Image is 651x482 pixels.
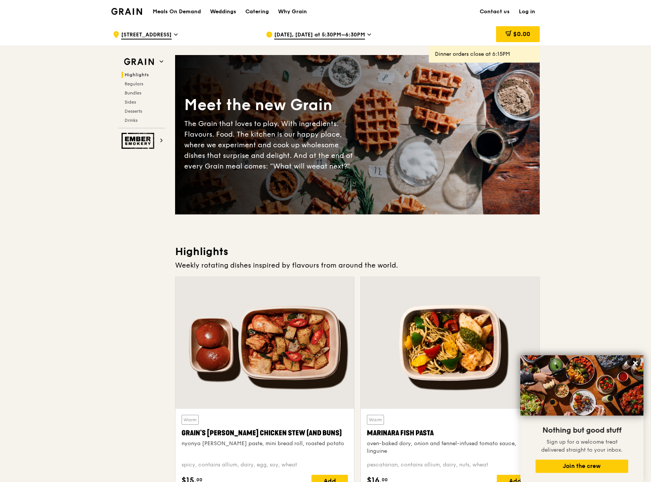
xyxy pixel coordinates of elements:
[122,133,156,149] img: Ember Smokery web logo
[182,428,348,438] div: Grain's [PERSON_NAME] Chicken Stew (and buns)
[273,0,311,23] a: Why Grain
[182,440,348,447] div: nyonya [PERSON_NAME] paste, mini bread roll, roasted potato
[520,355,643,416] img: DSC07876-Edit02-Large.jpeg
[367,440,533,455] div: oven-baked dory, onion and fennel-infused tomato sauce, linguine
[182,415,199,425] div: Warm
[125,99,136,105] span: Sides
[435,50,534,58] div: Dinner orders close at 6:15PM
[475,0,514,23] a: Contact us
[316,162,350,170] span: eat next?”
[184,118,357,172] div: The Grain that loves to play. With ingredients. Flavours. Food. The kitchen is our happy place, w...
[175,245,540,258] h3: Highlights
[278,0,307,23] div: Why Grain
[210,0,236,23] div: Weddings
[122,55,156,69] img: Grain web logo
[175,260,540,271] div: Weekly rotating dishes inspired by flavours from around the world.
[125,109,142,114] span: Desserts
[125,81,143,87] span: Regulars
[111,8,142,15] img: Grain
[629,357,642,369] button: Close
[536,460,628,473] button: Join the crew
[184,95,357,115] div: Meet the new Grain
[367,461,533,469] div: pescatarian, contains allium, dairy, nuts, wheat
[125,118,137,123] span: Drinks
[182,461,348,469] div: spicy, contains allium, dairy, egg, soy, wheat
[274,31,365,39] span: [DATE], [DATE] at 5:30PM–6:30PM
[542,426,621,435] span: Nothing but good stuff
[205,0,241,23] a: Weddings
[367,428,533,438] div: Marinara Fish Pasta
[125,90,141,96] span: Bundles
[514,0,540,23] a: Log in
[125,72,149,77] span: Highlights
[367,415,384,425] div: Warm
[153,8,201,16] h1: Meals On Demand
[241,0,273,23] a: Catering
[121,31,172,39] span: [STREET_ADDRESS]
[541,439,623,453] span: Sign up for a welcome treat delivered straight to your inbox.
[513,30,530,38] span: $0.00
[245,0,269,23] div: Catering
